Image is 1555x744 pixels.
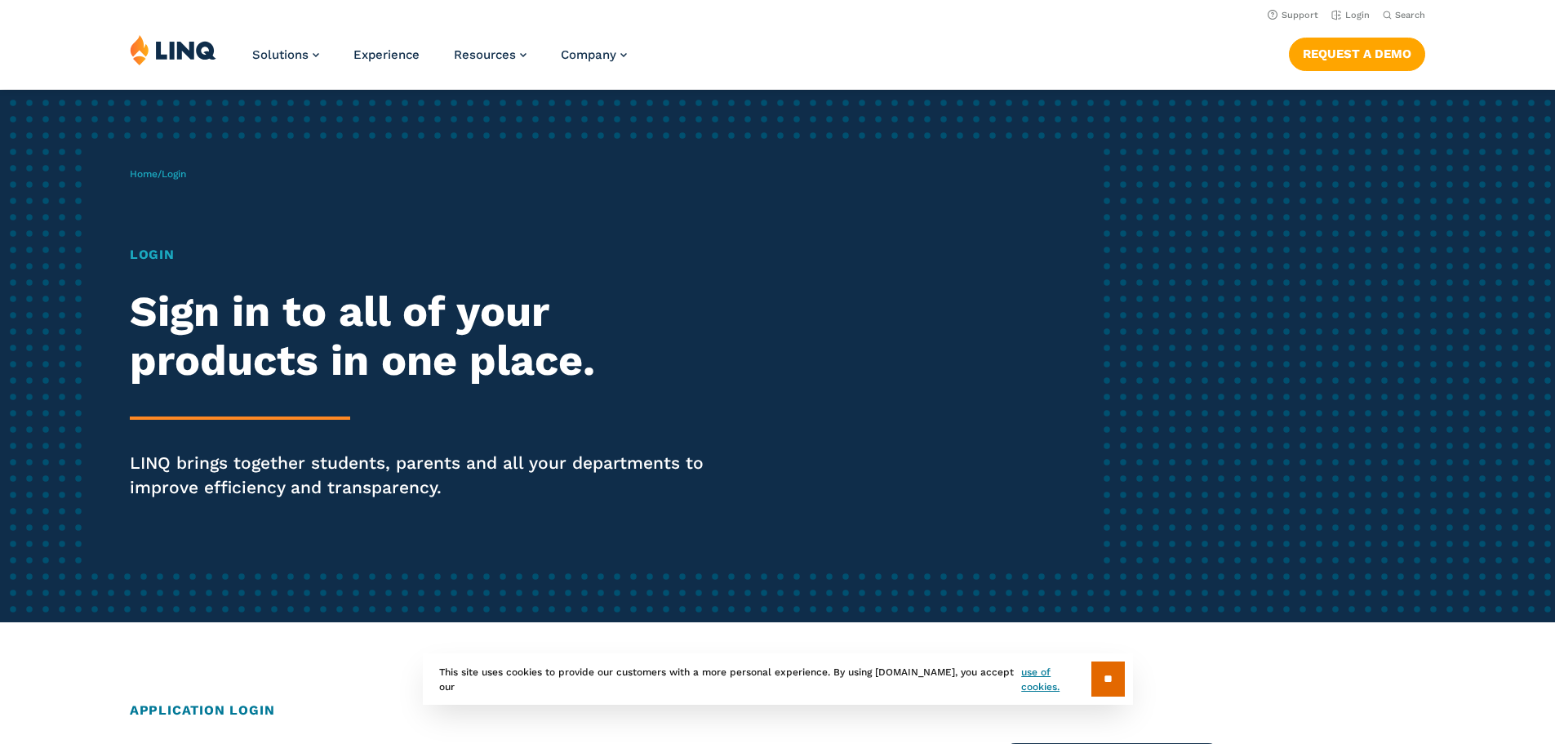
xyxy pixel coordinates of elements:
[454,47,526,62] a: Resources
[1395,10,1425,20] span: Search
[1289,34,1425,70] nav: Button Navigation
[252,34,627,88] nav: Primary Navigation
[130,168,186,180] span: /
[353,47,420,62] a: Experience
[454,47,516,62] span: Resources
[1268,10,1318,20] a: Support
[1383,9,1425,21] button: Open Search Bar
[162,168,186,180] span: Login
[1331,10,1370,20] a: Login
[130,168,158,180] a: Home
[1021,665,1091,694] a: use of cookies.
[130,34,216,65] img: LINQ | K‑12 Software
[130,287,729,385] h2: Sign in to all of your products in one place.
[130,451,729,500] p: LINQ brings together students, parents and all your departments to improve efficiency and transpa...
[130,245,729,265] h1: Login
[1289,38,1425,70] a: Request a Demo
[252,47,319,62] a: Solutions
[561,47,616,62] span: Company
[252,47,309,62] span: Solutions
[423,653,1133,705] div: This site uses cookies to provide our customers with a more personal experience. By using [DOMAIN...
[561,47,627,62] a: Company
